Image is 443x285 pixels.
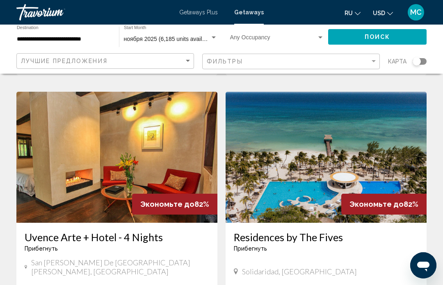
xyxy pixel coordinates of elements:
[349,200,404,208] span: Экономьте до
[140,200,194,208] span: Экономьте до
[207,58,243,65] span: Фильтры
[132,194,217,215] div: 82%
[124,36,215,42] span: ноября 2025 (6,185 units available)
[202,53,380,70] button: Filter
[179,9,218,16] a: Getaways Plus
[373,10,385,16] span: USD
[21,58,192,65] mat-select: Sort by
[234,245,267,252] span: Прибегнуть
[410,8,422,16] span: MC
[16,92,217,223] img: DZ47I01X.jpg
[16,4,171,20] a: Travorium
[341,194,427,215] div: 82%
[365,34,390,41] span: Поиск
[388,56,406,67] span: карта
[25,245,58,252] span: Прибегнуть
[21,58,107,64] span: Лучшие предложения
[234,231,418,243] a: Residences by The Fives
[345,7,361,19] button: Change language
[345,10,353,16] span: ru
[25,231,209,243] a: Uvence Arte + Hotel - 4 Nights
[234,9,264,16] a: Getaways
[31,258,209,276] span: San [PERSON_NAME] de [GEOGRAPHIC_DATA][PERSON_NAME], [GEOGRAPHIC_DATA]
[226,92,427,223] img: FB83O01X.jpg
[405,4,427,21] button: User Menu
[410,252,436,278] iframe: Button to launch messaging window
[373,7,393,19] button: Change currency
[328,29,427,44] button: Поиск
[242,267,357,276] span: Solidaridad, [GEOGRAPHIC_DATA]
